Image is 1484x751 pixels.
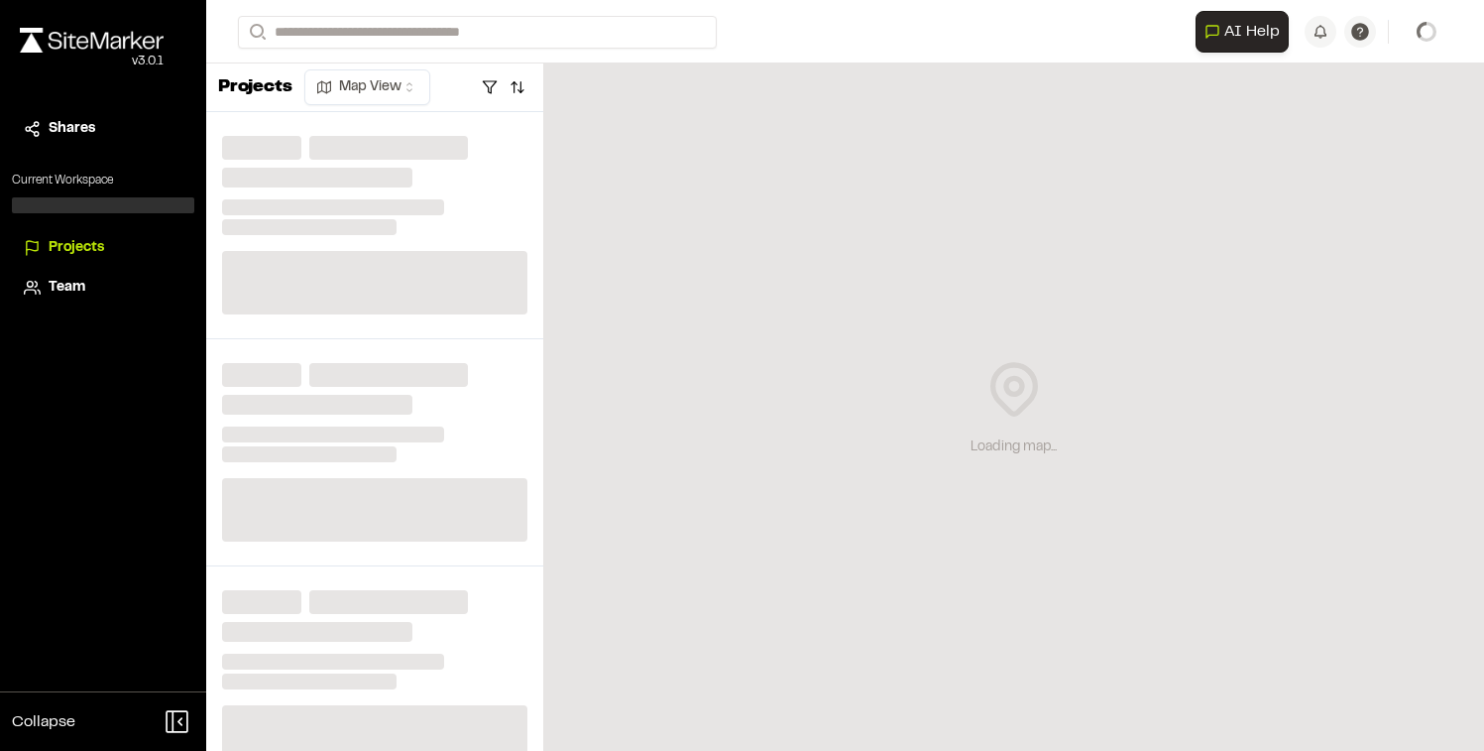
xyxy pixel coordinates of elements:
[24,237,182,259] a: Projects
[49,237,104,259] span: Projects
[218,74,292,101] p: Projects
[12,710,75,734] span: Collapse
[1196,11,1289,53] button: Open AI Assistant
[20,28,164,53] img: rebrand.png
[49,118,95,140] span: Shares
[24,118,182,140] a: Shares
[970,437,1057,458] div: Loading map...
[1196,11,1297,53] div: Open AI Assistant
[12,172,194,189] p: Current Workspace
[49,277,85,299] span: Team
[1224,20,1280,44] span: AI Help
[238,16,274,49] button: Search
[24,277,182,299] a: Team
[20,53,164,70] div: Oh geez...please don't...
